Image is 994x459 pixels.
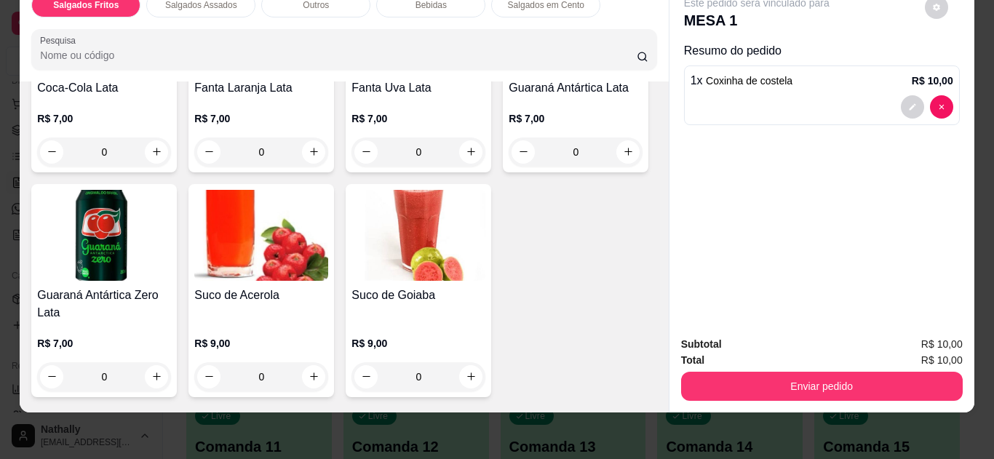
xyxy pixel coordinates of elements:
p: R$ 7,00 [37,111,171,126]
span: Coxinha de costela [706,75,792,87]
p: MESA 1 [684,10,830,31]
button: increase-product-quantity [145,140,168,164]
p: R$ 9,00 [194,336,328,351]
button: decrease-product-quantity [354,365,378,388]
button: decrease-product-quantity [930,95,953,119]
span: R$ 10,00 [921,336,963,352]
h4: Coca-Cola Lata [37,79,171,97]
button: decrease-product-quantity [197,365,220,388]
button: increase-product-quantity [302,365,325,388]
h4: Suco de Acerola [194,287,328,304]
h4: Guaraná Antártica Lata [509,79,643,97]
button: decrease-product-quantity [512,140,535,164]
h4: Guaraná Antártica Zero Lata [37,287,171,322]
button: decrease-product-quantity [901,95,924,119]
button: increase-product-quantity [616,140,640,164]
p: Salgados em Cento [31,409,656,426]
button: decrease-product-quantity [40,140,63,164]
button: Enviar pedido [681,372,963,401]
button: decrease-product-quantity [197,140,220,164]
p: R$ 9,00 [351,336,485,351]
button: decrease-product-quantity [354,140,378,164]
button: increase-product-quantity [302,140,325,164]
p: R$ 7,00 [194,111,328,126]
label: Pesquisa [40,34,81,47]
p: R$ 7,00 [37,336,171,351]
button: increase-product-quantity [145,365,168,388]
p: R$ 7,00 [509,111,643,126]
h4: Fanta Laranja Lata [194,79,328,97]
p: R$ 7,00 [351,111,485,126]
p: Resumo do pedido [684,42,960,60]
img: product-image [194,190,328,281]
p: R$ 10,00 [912,73,953,88]
p: 1 x [691,72,792,89]
img: product-image [37,190,171,281]
strong: Subtotal [681,338,722,350]
h4: Fanta Uva Lata [351,79,485,97]
span: R$ 10,00 [921,352,963,368]
h4: Suco de Goiaba [351,287,485,304]
strong: Total [681,354,704,366]
button: increase-product-quantity [459,140,482,164]
img: product-image [351,190,485,281]
button: decrease-product-quantity [40,365,63,388]
input: Pesquisa [40,48,637,63]
button: increase-product-quantity [459,365,482,388]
